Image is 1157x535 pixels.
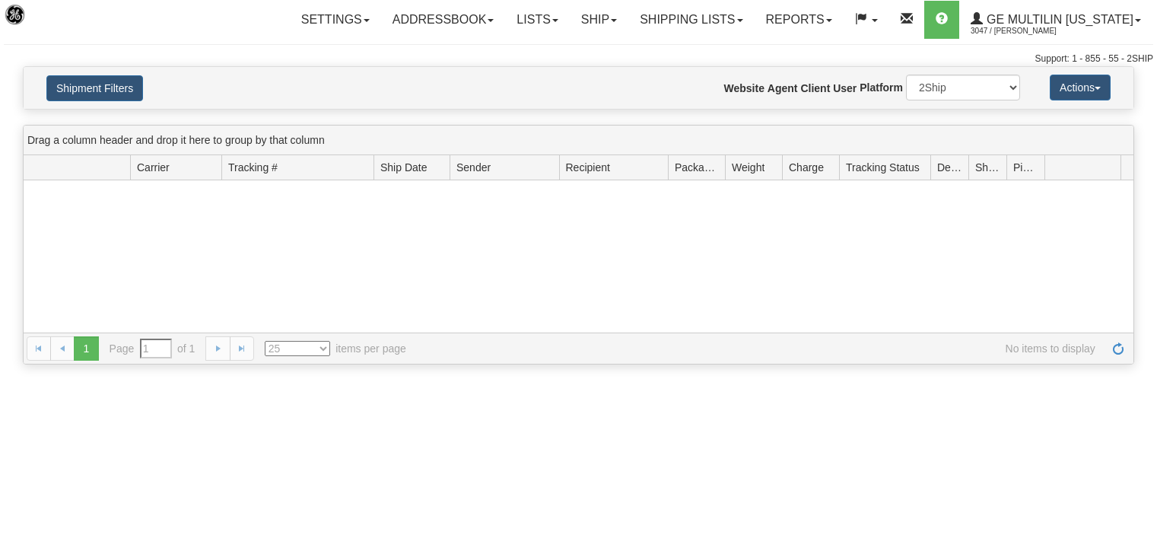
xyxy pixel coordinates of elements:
div: Support: 1 - 855 - 55 - 2SHIP [4,53,1153,65]
div: grid grouping header [24,126,1133,155]
span: items per page [265,341,406,356]
span: Tracking Status [846,160,920,175]
label: Platform [860,80,903,95]
span: 1 [74,336,98,361]
a: Addressbook [381,1,506,39]
span: Weight [732,160,764,175]
a: Refresh [1106,336,1130,361]
span: Pickup Status [1013,160,1038,175]
label: Client [800,81,830,96]
a: Reports [755,1,844,39]
label: Website [724,81,764,96]
span: Recipient [566,160,610,175]
span: No items to display [428,341,1095,356]
a: GE Multilin [US_STATE] 3047 / [PERSON_NAME] [959,1,1152,39]
span: Delivery Status [937,160,962,175]
label: User [833,81,857,96]
span: Shipment Issues [975,160,1000,175]
button: Shipment Filters [46,75,143,101]
span: Ship Date [380,160,427,175]
label: Agent [768,81,798,96]
a: Settings [290,1,381,39]
span: Tracking # [228,160,278,175]
a: Shipping lists [628,1,754,39]
button: Actions [1050,75,1111,100]
a: Ship [570,1,628,39]
span: Sender [456,160,491,175]
span: GE Multilin [US_STATE] [983,13,1133,26]
span: Page of 1 [110,339,195,358]
img: logo3047.jpg [4,4,81,43]
span: Charge [789,160,824,175]
a: Lists [505,1,569,39]
span: Carrier [137,160,170,175]
span: 3047 / [PERSON_NAME] [971,24,1085,39]
span: Packages [675,160,719,175]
